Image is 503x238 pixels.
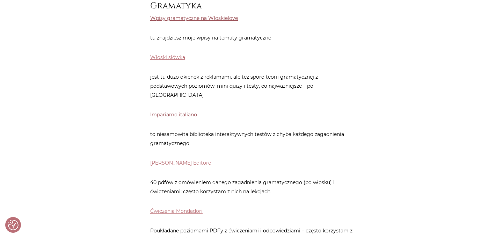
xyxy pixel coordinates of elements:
a: [PERSON_NAME] Editore [150,160,211,166]
a: Włoski słówka [150,54,185,60]
a: Impariamo italiano [150,111,197,118]
img: Revisit consent button [8,220,19,230]
p: tu znajdziesz moje wpisy na tematy gramatyczne [150,33,353,42]
p: jest tu dużo okienek z reklamami, ale też sporo teorii gramatycznej z podstawowych poziomów, mini... [150,72,353,100]
a: Ćwiczenia Mondadori [150,208,203,214]
p: to niesamowita biblioteka interaktywnych testów z chyba każdego zagadnienia gramatycznego [150,130,353,148]
h3: Gramatyka [150,1,353,11]
a: Wpisy gramatyczne na Włoskielove [150,15,238,21]
p: 40 pdfów z omówieniem danego zagadnienia gramatycznego (po włosku) i ćwiczeniami; często korzysta... [150,178,353,196]
button: Preferencje co do zgód [8,220,19,230]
